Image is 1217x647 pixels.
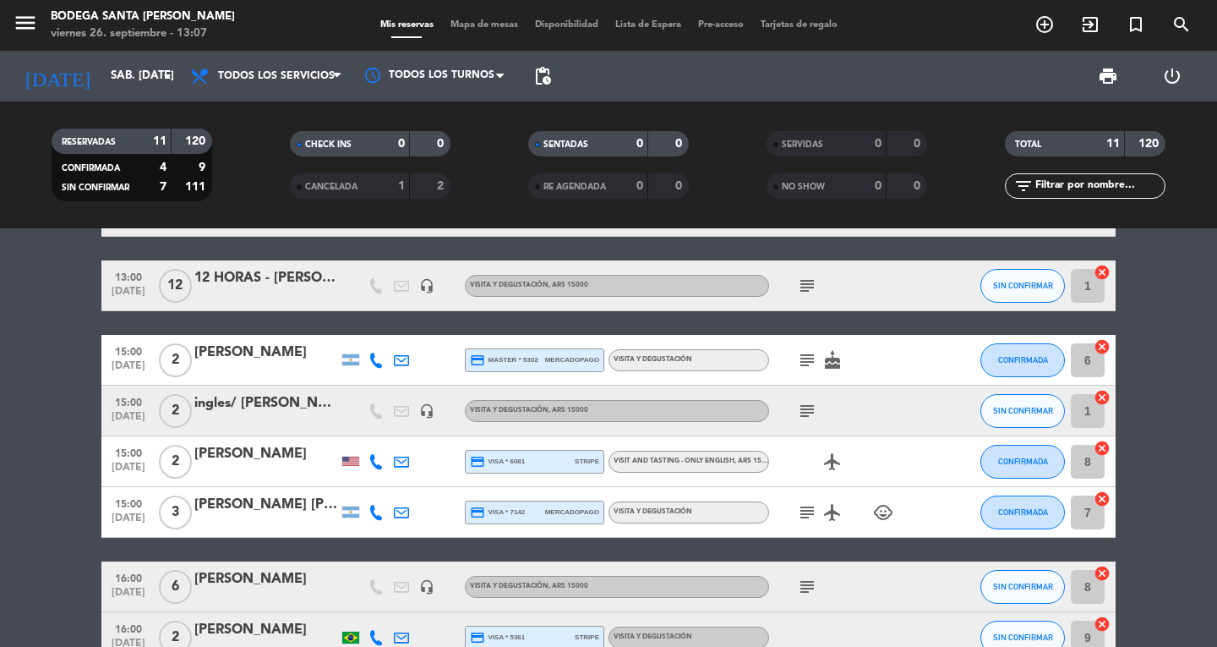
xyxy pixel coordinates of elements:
[194,342,338,364] div: [PERSON_NAME]
[1034,177,1165,195] input: Filtrar por nombre...
[636,138,643,150] strong: 0
[993,633,1053,642] span: SIN CONFIRMAR
[62,138,116,146] span: RESERVADAS
[470,630,485,645] i: credit_card
[437,138,447,150] strong: 0
[419,403,434,419] i: headset_mic
[690,20,752,30] span: Pre-acceso
[675,138,685,150] strong: 0
[159,496,192,529] span: 3
[1126,14,1146,35] i: turned_in_not
[470,454,525,469] span: visa * 6081
[998,507,1048,517] span: CONFIRMADA
[614,633,692,640] span: Visita y Degustación
[437,180,447,192] strong: 2
[607,20,690,30] span: Lista de Espera
[107,411,150,430] span: [DATE]
[159,570,192,604] span: 6
[782,183,825,191] span: NO SHOW
[548,282,588,288] span: , ARS 15000
[543,140,588,149] span: SENTADAS
[980,445,1065,479] button: CONFIRMADA
[13,10,38,41] button: menu
[194,392,338,414] div: ingles/ [PERSON_NAME]
[875,138,881,150] strong: 0
[873,502,893,523] i: child_care
[543,183,606,191] span: RE AGENDADA
[194,619,338,641] div: [PERSON_NAME]
[1106,138,1120,150] strong: 11
[442,20,527,30] span: Mapa de mesas
[636,180,643,192] strong: 0
[980,496,1065,529] button: CONFIRMADA
[822,350,843,370] i: cake
[998,355,1048,365] span: CONFIRMADA
[532,66,553,86] span: pending_actions
[1138,138,1162,150] strong: 120
[107,567,150,587] span: 16:00
[1094,491,1111,507] i: cancel
[470,583,588,589] span: Visita y Degustación
[185,181,209,193] strong: 111
[107,442,150,462] span: 15:00
[1094,264,1111,281] i: cancel
[545,507,599,518] span: mercadopago
[107,513,150,532] span: [DATE]
[470,505,485,520] i: credit_card
[1171,14,1192,35] i: search
[470,282,588,288] span: Visita y Degustación
[734,458,774,464] span: , ARS 15000
[614,508,692,515] span: Visita y Degustación
[159,269,192,303] span: 12
[980,269,1065,303] button: SIN CONFIRMAR
[797,502,817,523] i: subject
[993,406,1053,415] span: SIN CONFIRMAR
[470,353,538,368] span: master * 5302
[797,276,817,296] i: subject
[398,138,405,150] strong: 0
[797,401,817,421] i: subject
[160,181,166,193] strong: 7
[575,632,599,643] span: stripe
[13,10,38,36] i: menu
[62,164,120,173] span: CONFIRMADA
[470,454,485,469] i: credit_card
[575,456,599,467] span: stripe
[107,618,150,638] span: 16:00
[372,20,442,30] span: Mis reservas
[419,278,434,293] i: headset_mic
[993,582,1053,591] span: SIN CONFIRMAR
[875,180,881,192] strong: 0
[980,343,1065,377] button: CONFIRMADA
[797,350,817,370] i: subject
[822,452,843,472] i: airplanemode_active
[614,458,774,464] span: Visit and tasting - Only English
[1094,389,1111,406] i: cancel
[107,360,150,380] span: [DATE]
[782,140,823,149] span: SERVIDAS
[62,184,129,192] span: SIN CONFIRMAR
[107,587,150,606] span: [DATE]
[980,394,1065,428] button: SIN CONFIRMAR
[419,579,434,595] i: headset_mic
[159,445,192,479] span: 2
[470,630,525,645] span: visa * 5361
[470,353,485,368] i: credit_card
[980,570,1065,604] button: SIN CONFIRMAR
[107,462,150,481] span: [DATE]
[1034,14,1055,35] i: add_circle_outline
[107,266,150,286] span: 13:00
[159,394,192,428] span: 2
[1015,140,1041,149] span: TOTAL
[1094,338,1111,355] i: cancel
[548,583,588,589] span: , ARS 15000
[199,162,209,173] strong: 9
[107,286,150,305] span: [DATE]
[51,25,235,42] div: viernes 26. septiembre - 13:07
[1094,616,1111,633] i: cancel
[1080,14,1100,35] i: exit_to_app
[107,341,150,360] span: 15:00
[470,505,525,520] span: visa * 7142
[185,135,209,147] strong: 120
[305,140,352,149] span: CHECK INS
